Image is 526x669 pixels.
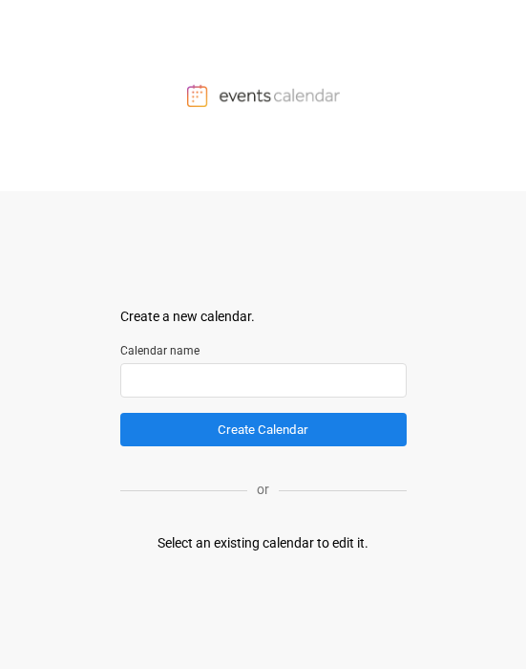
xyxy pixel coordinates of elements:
[158,533,368,553] div: Select an existing calendar to edit it.
[187,84,340,107] img: Events Calendar
[120,413,407,446] button: Create Calendar
[120,307,407,327] div: Create a new calendar.
[247,480,279,500] p: or
[120,342,407,359] label: Calendar name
